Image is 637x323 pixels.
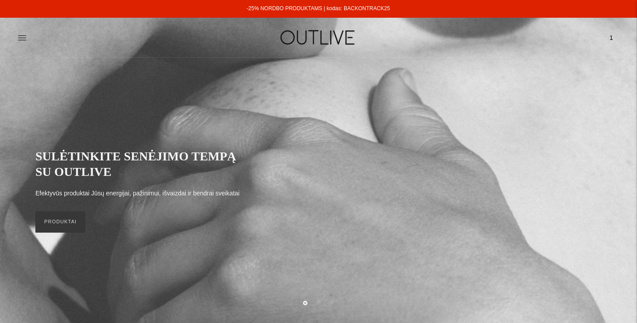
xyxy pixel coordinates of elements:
button: Move carousel to slide 1 [303,301,307,305]
h2: SULĖTINKITE SENĖJIMO TEMPĄ SU OUTLIVE [35,148,248,179]
p: Efektyvūs produktai Jūsų energijai, pažinimui, išvaizdai ir bendrai sveikatai [35,188,239,199]
span: 1 [605,31,618,44]
a: PRODUKTAI [35,211,85,233]
button: Move carousel to slide 3 [330,300,334,304]
img: OUTLIVE [263,22,374,53]
button: Move carousel to slide 2 [316,300,321,304]
a: 1 [603,28,619,47]
a: -25% NORDBO PRODUKTAMS | kodas: BACKONTRACK25 [246,5,390,12]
